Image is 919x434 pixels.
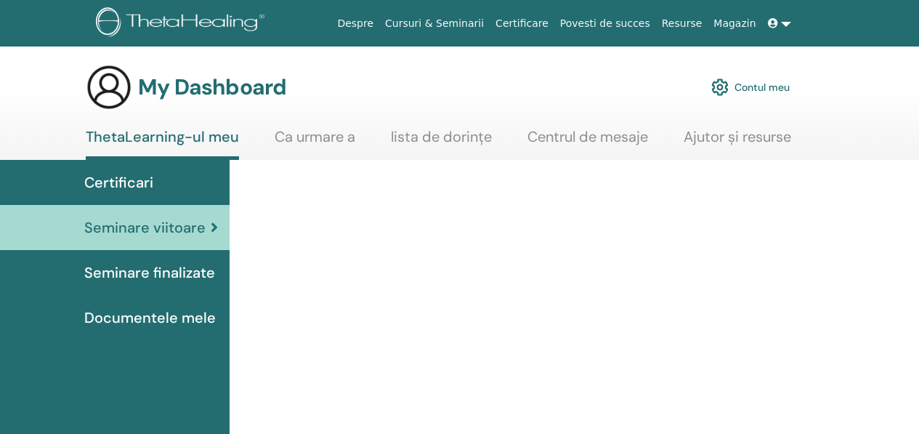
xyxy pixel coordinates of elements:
a: Centrul de mesaje [527,128,648,156]
a: Certificare [490,10,554,37]
a: Contul meu [711,71,790,103]
a: Ajutor și resurse [684,128,791,156]
span: Seminare viitoare [84,217,206,238]
img: cog.svg [711,75,729,100]
a: Povesti de succes [554,10,656,37]
span: Certificari [84,172,153,193]
span: Seminare finalizate [84,262,215,284]
img: logo.png [96,7,270,40]
h3: My Dashboard [138,74,286,100]
a: Resurse [656,10,708,37]
span: Documentele mele [84,307,216,329]
a: Ca urmare a [275,128,355,156]
a: Magazin [708,10,761,37]
a: Cursuri & Seminarii [379,10,490,37]
a: Despre [331,10,379,37]
a: ThetaLearning-ul meu [86,128,239,160]
a: lista de dorințe [391,128,492,156]
img: generic-user-icon.jpg [86,64,132,110]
